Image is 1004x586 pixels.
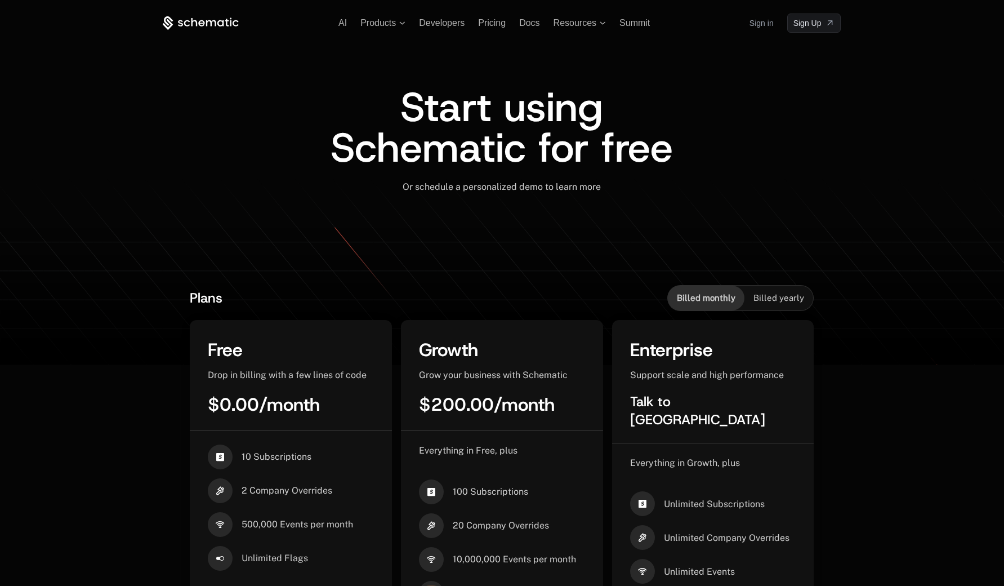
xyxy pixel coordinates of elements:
[664,498,765,510] span: Unlimited Subscriptions
[787,14,841,33] a: [object Object]
[453,553,576,566] span: 10,000,000 Events per month
[242,552,308,565] span: Unlimited Flags
[242,518,353,531] span: 500,000 Events per month
[360,18,396,28] span: Products
[749,14,774,32] a: Sign in
[793,17,822,29] span: Sign Up
[753,292,804,304] span: Billed yearly
[419,338,478,362] span: Growth
[630,393,765,429] span: Talk to [GEOGRAPHIC_DATA]
[242,451,311,463] span: 10 Subscriptions
[664,566,735,578] span: Unlimited Events
[331,80,673,175] span: Start using Schematic for free
[208,393,259,416] span: $0.00
[208,512,233,537] i: signal
[630,458,740,468] span: Everything in Growth, plus
[419,480,444,504] i: cashapp
[208,546,233,571] i: boolean-on
[242,485,332,497] span: 2 Company Overrides
[664,532,789,544] span: Unlimited Company Overrides
[677,292,735,304] span: Billed monthly
[208,370,367,380] span: Drop in billing with a few lines of code
[419,370,568,380] span: Grow your business with Schematic
[453,520,549,532] span: 20 Company Overrides
[630,559,655,584] i: signal
[208,338,243,362] span: Free
[419,547,444,572] i: signal
[630,338,713,362] span: Enterprise
[208,445,233,469] i: cashapp
[630,491,655,516] i: cashapp
[630,525,655,550] i: hammer
[419,393,494,416] span: $200.00
[494,393,555,416] span: / month
[453,486,528,498] span: 100 Subscriptions
[419,513,444,538] i: hammer
[419,445,517,456] span: Everything in Free, plus
[519,18,539,28] a: Docs
[478,18,506,28] a: Pricing
[190,289,222,307] span: Plans
[619,18,650,28] a: Summit
[419,18,465,28] a: Developers
[208,478,233,503] i: hammer
[259,393,320,416] span: / month
[403,181,601,192] span: Or schedule a personalized demo to learn more
[338,18,347,28] a: AI
[554,18,596,28] span: Resources
[630,370,784,380] span: Support scale and high performance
